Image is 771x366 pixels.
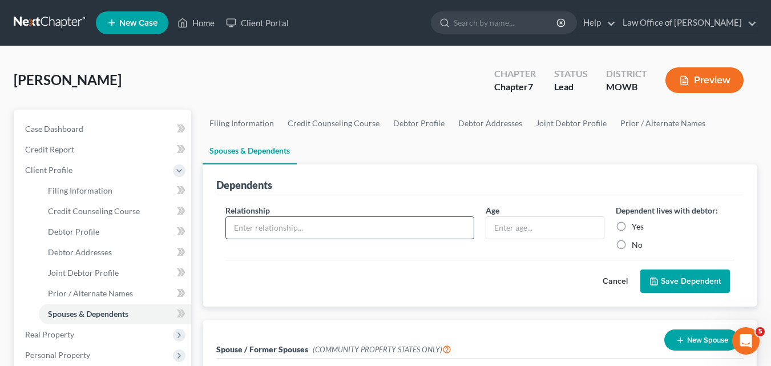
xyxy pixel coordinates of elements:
button: New Spouse [664,329,739,351]
span: Real Property [25,329,74,339]
button: Preview [665,67,744,93]
span: Debtor Addresses [48,247,112,257]
button: Save Dependent [640,270,730,293]
a: Prior / Alternate Names [613,110,712,137]
span: Credit Report [25,144,74,154]
span: Relationship [225,206,270,215]
a: Credit Report [16,139,191,160]
span: Filing Information [48,186,112,195]
span: Spouses & Dependents [48,309,128,319]
a: Debtor Addresses [39,242,191,263]
a: Filing Information [203,110,281,137]
span: Joint Debtor Profile [48,268,119,277]
a: Case Dashboard [16,119,191,139]
div: Chapter [494,81,536,94]
label: Age [486,204,499,216]
a: Debtor Addresses [451,110,529,137]
span: Spouse / Former Spouses [216,344,308,354]
a: Joint Debtor Profile [529,110,613,137]
input: Search by name... [454,12,558,33]
a: Filing Information [39,180,191,201]
span: (COMMUNITY PROPERTY STATES ONLY) [313,345,451,354]
div: Status [554,67,588,81]
a: Prior / Alternate Names [39,283,191,304]
label: Dependent lives with debtor: [616,204,718,216]
span: Debtor Profile [48,227,99,236]
label: No [632,239,643,251]
div: Lead [554,81,588,94]
iframe: Intercom live chat [732,327,760,355]
span: New Case [119,19,158,27]
div: Dependents [216,178,272,192]
input: Enter relationship... [226,217,474,239]
a: Debtor Profile [39,222,191,242]
span: Prior / Alternate Names [48,288,133,298]
span: Case Dashboard [25,124,83,134]
a: Credit Counseling Course [281,110,386,137]
a: Credit Counseling Course [39,201,191,222]
span: Personal Property [25,350,90,360]
button: Cancel [590,270,640,293]
a: Law Office of [PERSON_NAME] [617,13,757,33]
div: District [606,67,647,81]
label: Yes [632,221,644,232]
a: Spouses & Dependents [39,304,191,324]
a: Joint Debtor Profile [39,263,191,283]
div: MOWB [606,81,647,94]
span: Client Profile [25,165,72,175]
a: Help [578,13,616,33]
span: [PERSON_NAME] [14,71,122,88]
a: Debtor Profile [386,110,451,137]
a: Spouses & Dependents [203,137,297,164]
span: 5 [756,327,765,336]
span: Credit Counseling Course [48,206,140,216]
a: Client Portal [220,13,294,33]
span: 7 [528,81,533,92]
div: Chapter [494,67,536,81]
input: Enter age... [486,217,604,239]
a: Home [172,13,220,33]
